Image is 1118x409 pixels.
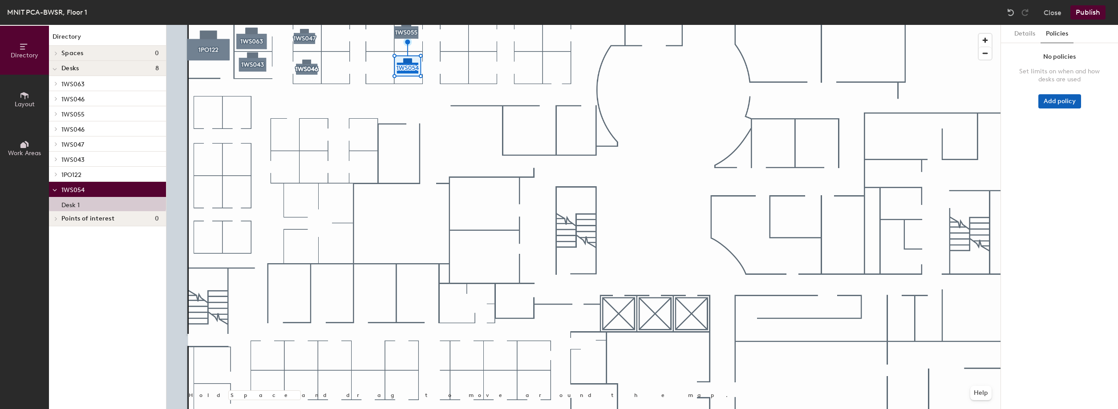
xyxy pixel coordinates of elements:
[61,80,85,88] span: 1WS063
[155,50,159,57] span: 0
[61,111,85,118] span: 1WS055
[61,65,79,72] span: Desks
[155,65,159,72] span: 8
[61,96,85,103] span: 1WS046
[1019,68,1100,84] div: Set limits on when and how desks are used
[61,126,85,133] span: 1WS046
[61,199,80,209] p: Desk 1
[61,215,114,222] span: Points of interest
[1009,25,1041,43] button: Details
[61,171,81,179] span: 1PO122
[61,156,85,164] span: 1WS043
[15,100,35,108] span: Layout
[1043,53,1076,60] div: No policies
[155,215,159,222] span: 0
[49,32,166,46] h1: Directory
[970,386,992,400] button: Help
[61,50,84,57] span: Spaces
[61,141,84,148] span: 1WS047
[1021,8,1029,17] img: Redo
[11,52,38,59] span: Directory
[1044,5,1061,20] button: Close
[61,186,85,194] span: 1WS054
[7,7,87,18] div: MNIT PCA-BWSR, Floor 1
[8,149,41,157] span: Work Areas
[1070,5,1106,20] button: Publish
[1006,8,1015,17] img: Undo
[1041,25,1073,43] button: Policies
[1038,94,1081,108] button: Add policy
